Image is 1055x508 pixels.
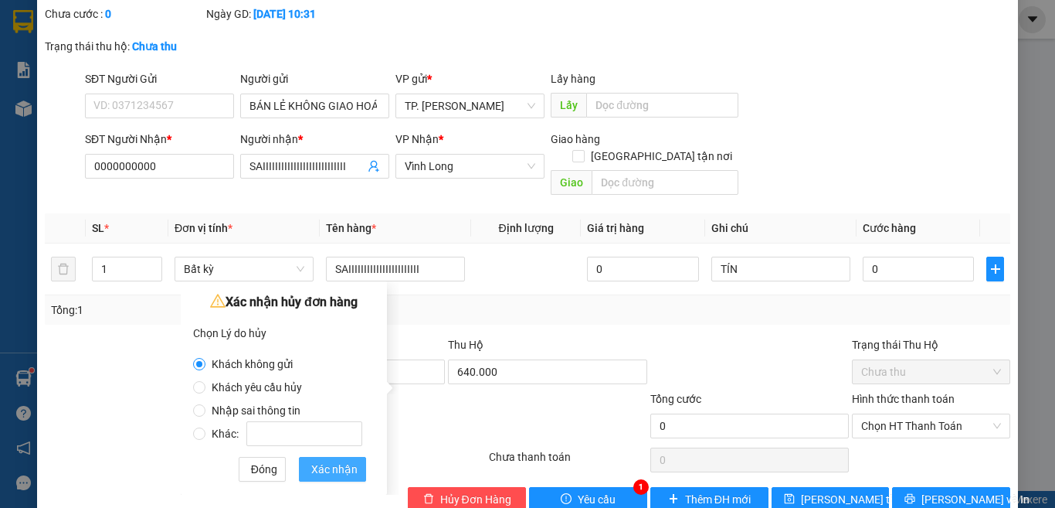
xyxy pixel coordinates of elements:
[498,222,553,234] span: Định lượng
[395,133,439,145] span: VP Nhận
[423,493,434,506] span: delete
[326,222,376,234] span: Tên hàng
[251,461,277,478] span: Đóng
[852,393,955,405] label: Hình thức thanh toán
[175,222,232,234] span: Đơn vị tính
[633,479,649,495] div: 1
[986,257,1004,281] button: plus
[561,493,572,506] span: exclamation-circle
[987,263,1003,275] span: plus
[861,360,1001,384] span: Chưa thu
[205,428,368,440] span: Khác:
[132,40,177,53] b: Chưa thu
[705,213,857,244] th: Ghi chú
[551,170,592,195] span: Giao
[405,94,535,118] span: TP. Hồ Chí Minh
[784,493,795,506] span: save
[326,257,465,281] input: VD: Bàn, Ghế
[240,70,389,87] div: Người gửi
[861,414,1001,438] span: Chọn HT Thanh Toán
[578,491,616,508] span: Yêu cầu
[193,322,375,345] div: Chọn Lý do hủy
[711,257,850,281] input: Ghi Chú
[253,8,316,20] b: [DATE] 10:31
[801,491,924,508] span: [PERSON_NAME] thay đổi
[51,257,76,281] button: delete
[205,358,299,370] span: Khách không gửi
[311,461,358,478] span: Xác nhận
[448,339,483,351] span: Thu Hộ
[586,93,738,118] input: Dọc đường
[239,457,286,482] button: Đóng
[650,393,701,405] span: Tổng cước
[299,457,366,482] button: Xác nhận
[904,493,915,506] span: printer
[585,148,738,165] span: [GEOGRAPHIC_DATA] tận nơi
[246,421,362,446] input: Khác:
[184,257,304,281] span: Bất kỳ
[205,404,307,417] span: Nhập sai thông tin
[668,493,679,506] span: plus
[587,222,644,234] span: Giá trị hàng
[45,5,203,22] div: Chưa cước :
[405,155,535,178] span: Vĩnh Long
[852,336,1010,353] div: Trạng thái Thu Hộ
[210,293,226,309] span: warning
[205,381,308,394] span: Khách yêu cầu hủy
[551,73,595,85] span: Lấy hàng
[85,131,234,148] div: SĐT Người Nhận
[863,222,916,234] span: Cước hàng
[685,491,751,508] span: Thêm ĐH mới
[240,131,389,148] div: Người nhận
[592,170,738,195] input: Dọc đường
[92,222,104,234] span: SL
[193,291,375,314] div: Xác nhận hủy đơn hàng
[45,38,243,55] div: Trạng thái thu hộ:
[105,8,111,20] b: 0
[921,491,1030,508] span: [PERSON_NAME] và In
[85,70,234,87] div: SĐT Người Gửi
[206,5,365,22] div: Ngày GD:
[440,491,511,508] span: Hủy Đơn Hàng
[51,302,409,319] div: Tổng: 1
[551,133,600,145] span: Giao hàng
[395,70,544,87] div: VP gửi
[368,160,380,172] span: user-add
[487,448,649,476] div: Chưa thanh toán
[551,93,586,118] span: Lấy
